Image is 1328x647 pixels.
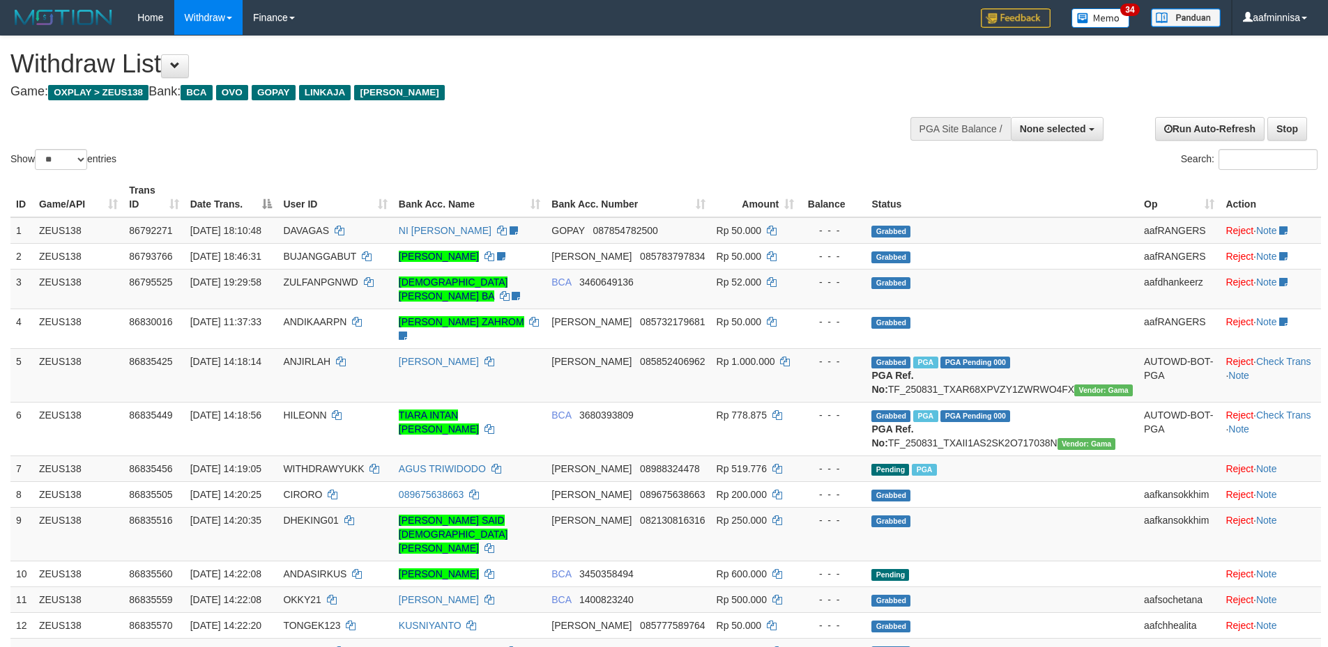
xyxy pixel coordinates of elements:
th: ID [10,178,33,217]
td: · [1220,269,1321,309]
b: PGA Ref. No: [871,370,913,395]
span: BCA [551,276,571,288]
img: Feedback.jpg [981,8,1051,28]
th: Amount: activate to sort column ascending [711,178,800,217]
td: AUTOWD-BOT-PGA [1138,348,1220,402]
span: [PERSON_NAME] [551,620,632,631]
span: 86835449 [129,410,172,421]
a: Reject [1226,489,1253,500]
div: - - - [805,275,860,289]
span: Vendor URL: https://trx31.1velocity.biz [1074,384,1133,396]
span: Grabbed [871,251,910,263]
td: aafRANGERS [1138,243,1220,269]
span: None selected [1020,123,1086,134]
a: Run Auto-Refresh [1155,117,1265,141]
div: - - - [805,315,860,329]
span: [DATE] 14:18:56 [190,410,261,421]
img: Button%20Memo.svg [1071,8,1130,28]
span: [PERSON_NAME] [551,489,632,500]
span: BCA [551,410,571,421]
span: DAVAGAS [283,225,329,236]
div: PGA Site Balance / [910,117,1011,141]
span: [PERSON_NAME] [551,463,632,474]
span: Marked by aafnoeunsreypich [913,410,938,422]
a: Reject [1226,225,1253,236]
td: ZEUS138 [33,481,123,507]
span: PGA Pending [940,357,1010,368]
td: 4 [10,309,33,348]
td: · [1220,243,1321,269]
td: aafsochetana [1138,586,1220,612]
span: Copy 087854782500 to clipboard [593,225,657,236]
span: 86793766 [129,251,172,262]
td: 9 [10,507,33,561]
td: ZEUS138 [33,612,123,638]
a: Stop [1267,117,1307,141]
span: Copy 3460649136 to clipboard [579,276,634,288]
a: Reject [1226,620,1253,631]
a: NI [PERSON_NAME] [399,225,491,236]
td: AUTOWD-BOT-PGA [1138,402,1220,455]
span: PGA Pending [940,410,1010,422]
span: 86835425 [129,356,172,367]
a: Note [1228,423,1249,435]
h4: Game: Bank: [10,85,871,99]
span: 86835456 [129,463,172,474]
td: aafRANGERS [1138,309,1220,348]
div: - - - [805,618,860,632]
a: Check Trans [1256,356,1311,367]
span: 86835516 [129,515,172,526]
a: TIARA INTAN [PERSON_NAME] [399,410,479,435]
span: 86835505 [129,489,172,500]
span: [DATE] 11:37:33 [190,316,261,327]
span: [DATE] 14:18:14 [190,356,261,367]
div: - - - [805,408,860,422]
td: 8 [10,481,33,507]
span: Rp 1.000.000 [717,356,775,367]
span: BCA [181,85,212,100]
th: Bank Acc. Name: activate to sort column ascending [393,178,546,217]
span: Rp 50.000 [717,620,762,631]
span: HILEONN [283,410,326,421]
td: aafRANGERS [1138,217,1220,244]
span: Rp 600.000 [717,568,767,579]
a: AGUS TRIWIDODO [399,463,486,474]
span: Grabbed [871,490,910,501]
span: OKKY21 [283,594,321,605]
select: Showentries [35,149,87,170]
span: [DATE] 14:22:20 [190,620,261,631]
span: [DATE] 18:10:48 [190,225,261,236]
td: · [1220,309,1321,348]
a: [PERSON_NAME] [399,356,479,367]
span: 86835559 [129,594,172,605]
span: Vendor URL: https://trx31.1velocity.biz [1058,438,1116,450]
span: Grabbed [871,357,910,368]
span: Rp 200.000 [717,489,767,500]
td: · [1220,561,1321,586]
span: Grabbed [871,595,910,607]
span: Rp 250.000 [717,515,767,526]
span: OXPLAY > ZEUS138 [48,85,148,100]
a: Reject [1226,316,1253,327]
th: User ID: activate to sort column ascending [277,178,392,217]
span: Copy 085777589764 to clipboard [640,620,705,631]
a: Note [1256,316,1277,327]
span: [DATE] 14:22:08 [190,568,261,579]
a: KUSNIYANTO [399,620,461,631]
td: ZEUS138 [33,455,123,481]
th: Balance [800,178,866,217]
span: [DATE] 14:22:08 [190,594,261,605]
a: Reject [1226,410,1253,421]
span: [PERSON_NAME] [551,515,632,526]
th: Op: activate to sort column ascending [1138,178,1220,217]
td: 12 [10,612,33,638]
td: 2 [10,243,33,269]
td: ZEUS138 [33,348,123,402]
a: [PERSON_NAME] [399,568,479,579]
a: Note [1256,251,1277,262]
td: · [1220,507,1321,561]
td: ZEUS138 [33,309,123,348]
span: Rp 519.776 [717,463,767,474]
span: Rp 52.000 [717,276,762,288]
a: 089675638663 [399,489,464,500]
